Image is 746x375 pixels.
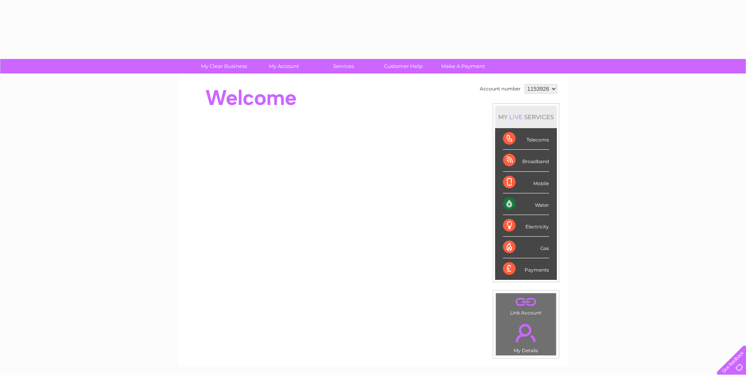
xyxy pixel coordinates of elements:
div: Payments [503,258,549,279]
a: Services [311,59,376,74]
a: . [498,295,554,309]
div: MY SERVICES [495,106,557,128]
a: . [498,319,554,347]
div: Broadband [503,150,549,171]
a: Customer Help [371,59,436,74]
td: My Details [495,317,556,356]
div: Water [503,193,549,215]
div: Electricity [503,215,549,237]
div: Gas [503,237,549,258]
td: Link Account [495,293,556,318]
div: Mobile [503,172,549,193]
div: Telecoms [503,128,549,150]
a: Make A Payment [431,59,495,74]
td: Account number [478,82,523,96]
a: My Account [251,59,316,74]
a: My Clear Business [192,59,256,74]
div: LIVE [508,113,524,121]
